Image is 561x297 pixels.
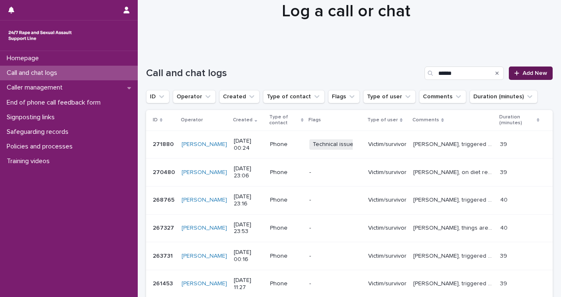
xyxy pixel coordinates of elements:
p: Louise, triggered by various incidents on holiday, we talked about how she was feeling and had co... [413,279,495,287]
h1: Log a call or chat [146,1,546,21]
p: Louise, on diet replacement programme (has coped via binge eating). Her partner is not being supp... [413,167,495,176]
p: 40 [500,195,509,204]
p: Louise, triggered and disclosed rape by BF when she was 17. We explored how L was feeling, she wa... [413,251,495,260]
p: Victim/survivor [368,280,407,287]
p: 270480 [153,167,177,176]
tr: 271880271880 [PERSON_NAME] [DATE] 00:24PhoneTechnical issue - otherVictim/survivor[PERSON_NAME], ... [146,131,553,159]
span: Add New [523,70,547,76]
p: 39 [500,167,509,176]
span: Technical issue - other [309,139,377,150]
a: Add New [509,67,553,80]
p: Phone [270,253,303,260]
a: [PERSON_NAME] [182,280,227,287]
p: Victim/survivor [368,141,407,148]
p: Type of contact [269,113,299,128]
a: [PERSON_NAME] [182,169,227,176]
p: [DATE] 23:16 [234,193,263,207]
p: 268765 [153,195,176,204]
p: 263731 [153,251,174,260]
p: - [309,225,361,232]
p: Comments [412,115,439,125]
a: [PERSON_NAME] [182,253,227,260]
p: - [309,169,361,176]
input: Search [425,67,504,80]
p: 271880 [153,139,175,148]
p: Louise, triggered by sudden death of friend, talked about the memories and feeling her death has ... [413,195,495,204]
p: End of phone call feedback form [3,99,107,107]
a: [PERSON_NAME] [182,225,227,232]
p: Homepage [3,54,45,62]
p: ID [153,115,158,125]
p: Phone [270,225,303,232]
p: 39 [500,251,509,260]
p: 39 [500,279,509,287]
p: Signposting links [3,113,61,121]
p: [DATE] 00:24 [234,138,263,152]
tr: 270480270480 [PERSON_NAME] [DATE] 23:06Phone-Victim/survivor[PERSON_NAME], on diet replacement pr... [146,159,553,187]
p: Victim/survivor [368,225,407,232]
button: Created [219,90,260,103]
tr: 267327267327 [PERSON_NAME] [DATE] 23:53Phone-Victim/survivor[PERSON_NAME], things are heavy, was ... [146,214,553,242]
p: 39 [500,139,509,148]
p: [DATE] 00:16 [234,249,263,263]
p: - [309,280,361,287]
a: [PERSON_NAME] [182,141,227,148]
p: Phone [270,197,303,204]
p: Louise, triggered at the weekend, in pain as abuse caused internal injuries, diet replacement con... [413,139,495,148]
p: Victim/survivor [368,169,407,176]
p: Caller management [3,84,69,92]
button: Flags [328,90,360,103]
p: Louise, things are heavy, was explored how L was feeling and coping with how she feels at the mom... [413,223,495,232]
p: Phone [270,280,303,287]
button: Comments [419,90,466,103]
p: [DATE] 23:53 [234,221,263,236]
button: ID [146,90,169,103]
p: Type of user [367,115,398,125]
p: Safeguarding records [3,128,75,136]
h1: Call and chat logs [146,67,421,79]
a: [PERSON_NAME] [182,197,227,204]
p: [DATE] 23:06 [234,165,263,179]
p: Victim/survivor [368,197,407,204]
p: Duration (minutes) [499,113,535,128]
button: Type of contact [263,90,325,103]
tr: 263731263731 [PERSON_NAME] [DATE] 00:16Phone-Victim/survivor[PERSON_NAME], triggered and disclose... [146,242,553,270]
img: rhQMoQhaT3yELyF149Cw [7,27,73,44]
p: Flags [308,115,321,125]
p: [DATE] 11:27 [234,277,263,291]
button: Operator [173,90,216,103]
p: 261453 [153,279,174,287]
p: 40 [500,223,509,232]
p: Phone [270,169,303,176]
tr: 268765268765 [PERSON_NAME] [DATE] 23:16Phone-Victim/survivor[PERSON_NAME], triggered by sudden de... [146,186,553,214]
button: Duration (minutes) [470,90,538,103]
p: Phone [270,141,303,148]
p: - [309,197,361,204]
p: - [309,253,361,260]
p: 267327 [153,223,176,232]
p: Policies and processes [3,143,79,151]
p: Victim/survivor [368,253,407,260]
p: Call and chat logs [3,69,64,77]
p: Created [233,115,253,125]
button: Type of user [363,90,416,103]
p: Operator [181,115,203,125]
p: Training videos [3,157,56,165]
